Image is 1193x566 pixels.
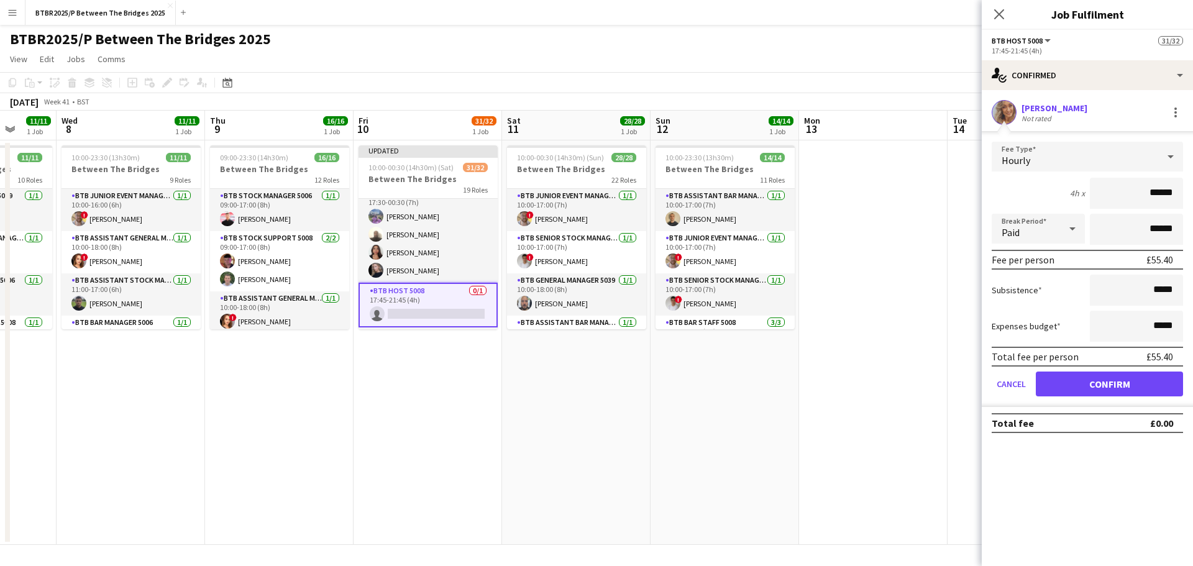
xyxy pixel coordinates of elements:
[25,1,176,25] button: BTBR2025/P Between The Bridges 2025
[98,53,126,65] span: Comms
[517,153,604,162] span: 10:00-00:30 (14h30m) (Sun)
[665,153,734,162] span: 10:00-23:30 (13h30m)
[1146,253,1173,266] div: £55.40
[1070,188,1085,199] div: 4h x
[175,116,199,126] span: 11/11
[992,36,1053,45] button: BTB Host 5008
[62,145,201,329] app-job-card: 10:00-23:30 (13h30m)11/11Between The Bridges9 RolesBTB Junior Event Manager 50391/110:00-16:00 (6...
[10,53,27,65] span: View
[953,115,967,126] span: Tue
[210,163,349,175] h3: Between The Bridges
[992,285,1042,296] label: Subsistence
[10,30,271,48] h1: BTBR2025/P Between The Bridges 2025
[526,253,534,261] span: !
[802,122,820,136] span: 13
[1150,417,1173,429] div: £0.00
[656,163,795,175] h3: Between The Bridges
[314,175,339,185] span: 12 Roles
[654,122,670,136] span: 12
[463,163,488,172] span: 31/32
[60,122,78,136] span: 8
[210,115,226,126] span: Thu
[359,115,368,126] span: Fri
[26,116,51,126] span: 11/11
[675,253,682,261] span: !
[62,316,201,358] app-card-role: BTB Bar Manager 50061/111:00-23:30 (12h30m)
[472,116,496,126] span: 31/32
[507,163,646,175] h3: Between The Bridges
[507,231,646,273] app-card-role: BTB Senior Stock Manager 50061/110:00-17:00 (7h)![PERSON_NAME]
[507,316,646,358] app-card-role: BTB Assistant Bar Manager 50061/110:00-23:30 (13h30m)
[220,153,288,162] span: 09:00-23:30 (14h30m)
[992,36,1043,45] span: BTB Host 5008
[77,97,89,106] div: BST
[982,60,1193,90] div: Confirmed
[769,127,793,136] div: 1 Job
[1002,154,1030,167] span: Hourly
[210,145,349,329] app-job-card: 09:00-23:30 (14h30m)16/16Between The Bridges12 RolesBTB Stock Manager 50061/109:00-17:00 (8h)[PER...
[656,231,795,273] app-card-role: BTB Junior Event Manager 50391/110:00-17:00 (7h)![PERSON_NAME]
[359,283,498,327] app-card-role: BTB Host 50080/117:45-21:45 (4h)
[359,186,498,283] app-card-role: BTB Bar Staff 50084/417:30-00:30 (7h)[PERSON_NAME][PERSON_NAME][PERSON_NAME][PERSON_NAME]
[17,175,42,185] span: 10 Roles
[507,115,521,126] span: Sat
[1022,114,1054,123] div: Not rated
[769,116,793,126] span: 14/14
[62,51,90,67] a: Jobs
[359,145,498,329] div: Updated10:00-00:30 (14h30m) (Sat)31/32Between The Bridges19 RolesBTB Stock support 50081/117:30-2...
[1036,372,1183,396] button: Confirm
[93,51,130,67] a: Comms
[507,145,646,329] app-job-card: 10:00-00:30 (14h30m) (Sun)28/28Between The Bridges22 RolesBTB Junior Event Manager 50391/110:00-1...
[175,127,199,136] div: 1 Job
[507,273,646,316] app-card-role: BTB General Manager 50391/110:00-18:00 (8h)[PERSON_NAME]
[611,175,636,185] span: 22 Roles
[166,153,191,162] span: 11/11
[17,153,42,162] span: 11/11
[1158,36,1183,45] span: 31/32
[5,51,32,67] a: View
[62,115,78,126] span: Wed
[507,189,646,231] app-card-role: BTB Junior Event Manager 50391/110:00-17:00 (7h)![PERSON_NAME]
[359,145,498,155] div: Updated
[81,211,88,219] span: !
[1146,350,1173,363] div: £55.40
[40,53,54,65] span: Edit
[992,417,1034,429] div: Total fee
[656,115,670,126] span: Sun
[10,96,39,108] div: [DATE]
[357,122,368,136] span: 10
[472,127,496,136] div: 1 Job
[229,314,237,321] span: !
[992,321,1061,332] label: Expenses budget
[611,153,636,162] span: 28/28
[71,153,140,162] span: 10:00-23:30 (13h30m)
[656,145,795,329] app-job-card: 10:00-23:30 (13h30m)14/14Between The Bridges11 RolesBTB Assistant Bar Manager 50061/110:00-17:00 ...
[760,175,785,185] span: 11 Roles
[81,253,88,261] span: !
[66,53,85,65] span: Jobs
[62,189,201,231] app-card-role: BTB Junior Event Manager 50391/110:00-16:00 (6h)![PERSON_NAME]
[1002,226,1020,239] span: Paid
[526,211,534,219] span: !
[505,122,521,136] span: 11
[210,189,349,231] app-card-role: BTB Stock Manager 50061/109:00-17:00 (8h)[PERSON_NAME]
[41,97,72,106] span: Week 41
[621,127,644,136] div: 1 Job
[760,153,785,162] span: 14/14
[324,127,347,136] div: 1 Job
[656,273,795,316] app-card-role: BTB Senior Stock Manager 50061/110:00-17:00 (7h)![PERSON_NAME]
[675,296,682,303] span: !
[992,372,1031,396] button: Cancel
[62,273,201,316] app-card-role: BTB Assistant Stock Manager 50061/111:00-17:00 (6h)[PERSON_NAME]
[314,153,339,162] span: 16/16
[170,175,191,185] span: 9 Roles
[656,189,795,231] app-card-role: BTB Assistant Bar Manager 50061/110:00-17:00 (7h)[PERSON_NAME]
[982,6,1193,22] h3: Job Fulfilment
[210,291,349,334] app-card-role: BTB Assistant General Manager 50061/110:00-18:00 (8h)![PERSON_NAME]
[992,350,1079,363] div: Total fee per person
[62,231,201,273] app-card-role: BTB Assistant General Manager 50061/110:00-18:00 (8h)![PERSON_NAME]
